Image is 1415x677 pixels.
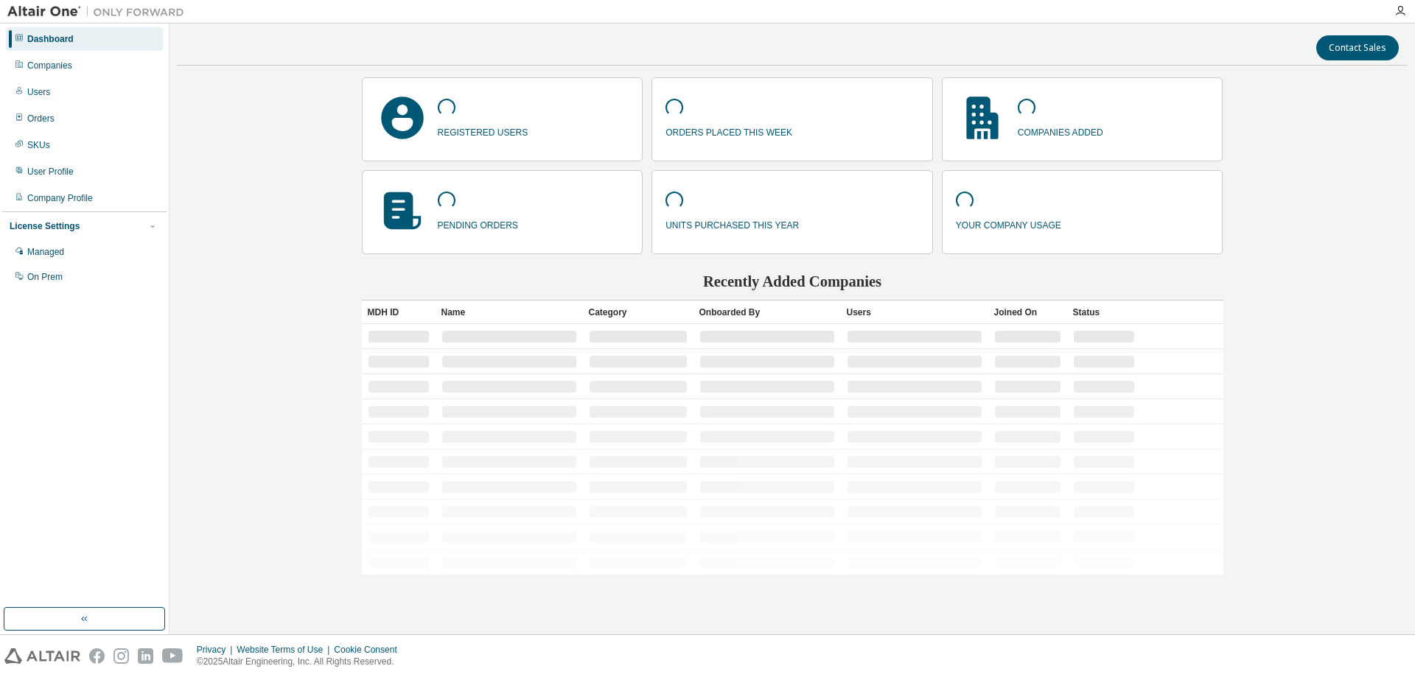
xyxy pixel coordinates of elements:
[956,215,1061,232] p: your company usage
[27,246,64,258] div: Managed
[27,33,74,45] div: Dashboard
[27,166,74,178] div: User Profile
[27,113,55,124] div: Orders
[665,215,799,232] p: units purchased this year
[362,272,1223,291] h2: Recently Added Companies
[27,86,50,98] div: Users
[27,192,93,204] div: Company Profile
[27,60,72,71] div: Companies
[162,648,184,664] img: youtube.svg
[994,301,1061,324] div: Joined On
[197,644,237,656] div: Privacy
[27,139,50,151] div: SKUs
[665,122,792,139] p: orders placed this week
[438,122,528,139] p: registered users
[441,301,577,324] div: Name
[368,301,430,324] div: MDH ID
[1073,301,1135,324] div: Status
[334,644,405,656] div: Cookie Consent
[4,648,80,664] img: altair_logo.svg
[7,4,192,19] img: Altair One
[1018,122,1103,139] p: companies added
[847,301,982,324] div: Users
[1316,35,1399,60] button: Contact Sales
[27,271,63,283] div: On Prem
[138,648,153,664] img: linkedin.svg
[10,220,80,232] div: License Settings
[237,644,334,656] div: Website Terms of Use
[113,648,129,664] img: instagram.svg
[589,301,688,324] div: Category
[197,656,406,668] p: © 2025 Altair Engineering, Inc. All Rights Reserved.
[438,215,518,232] p: pending orders
[699,301,835,324] div: Onboarded By
[89,648,105,664] img: facebook.svg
